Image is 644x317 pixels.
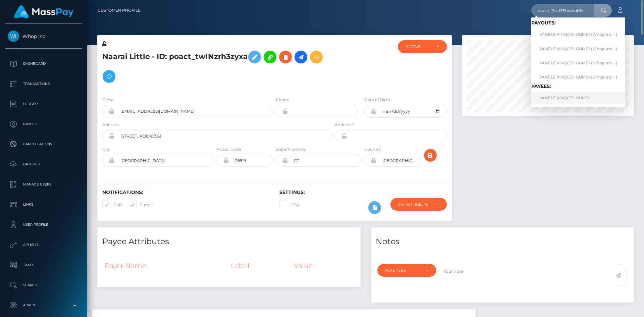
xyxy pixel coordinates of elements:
label: Address [102,122,119,128]
a: Taxes [5,257,82,273]
p: Dashboard [8,59,79,69]
label: 2FA [279,201,299,209]
div: Do not require [398,202,431,207]
a: Dashboard [5,55,82,72]
a: YANELE MNQOBI GUMBI (Whop Inc - ) [531,71,625,83]
span: Whop Inc [5,33,82,39]
th: Payer Name [102,257,228,275]
a: User Profile [5,216,82,233]
th: Value [291,257,356,275]
p: Manage Users [8,179,79,190]
a: Ledger [5,96,82,112]
button: ACTIVE [398,40,447,53]
a: Cancellations [5,136,82,153]
button: Note Type [377,264,436,277]
label: Address 2 [335,122,355,128]
th: Label [228,257,291,275]
p: Batches [8,159,79,169]
div: Note Type [385,268,421,273]
p: Ledger [8,99,79,109]
label: City [102,146,110,152]
label: Phone [276,97,289,103]
a: Admin [5,297,82,314]
a: Manage Users [5,176,82,193]
label: Postal Code [217,146,241,152]
label: State/Province [276,146,306,152]
h4: Payee Attributes [102,236,356,248]
label: Country [364,146,381,152]
p: Taxes [8,260,79,270]
h6: Payouts: [531,20,625,26]
a: Initiate Payout [294,51,307,63]
img: MassPay Logo [14,5,73,18]
div: ACTIVE [406,44,431,49]
p: API Keys [8,240,79,250]
a: YANELE MNQOBI GUMBI (Whop Inc - ) [531,57,625,69]
a: Payees [5,116,82,133]
a: Customer Profile [98,3,141,17]
p: Cancellations [8,139,79,149]
h6: Payees: [531,84,625,89]
h6: Notifications: [102,190,269,195]
a: Links [5,196,82,213]
a: API Keys [5,236,82,253]
a: Search [5,277,82,294]
label: E-mail [102,97,115,103]
h4: Notes [376,236,629,248]
p: Search [8,280,79,290]
button: Do not require [390,198,447,211]
p: Admin [8,300,79,310]
a: Batches [5,156,82,173]
input: Search... [531,4,594,17]
a: YANELE MNQOBI GUMBI (Whop Inc - ) [531,43,625,55]
a: YANELE MNQOBI GUMBI (Whop Inc - ) [531,29,625,41]
a: YANELE MNQOBI GUMBI [531,92,625,104]
a: Transactions [5,75,82,92]
label: SMS [102,201,122,209]
p: Transactions [8,79,79,89]
p: Links [8,200,79,210]
p: User Profile [8,220,79,230]
img: Whop Inc [8,31,19,42]
label: E-mail [128,201,153,209]
h6: Settings: [279,190,446,195]
p: Payees [8,119,79,129]
label: Date of Birth [364,97,390,103]
h5: Naarai Little - ID: poact_twlNzrh3zyxa [102,47,328,86]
